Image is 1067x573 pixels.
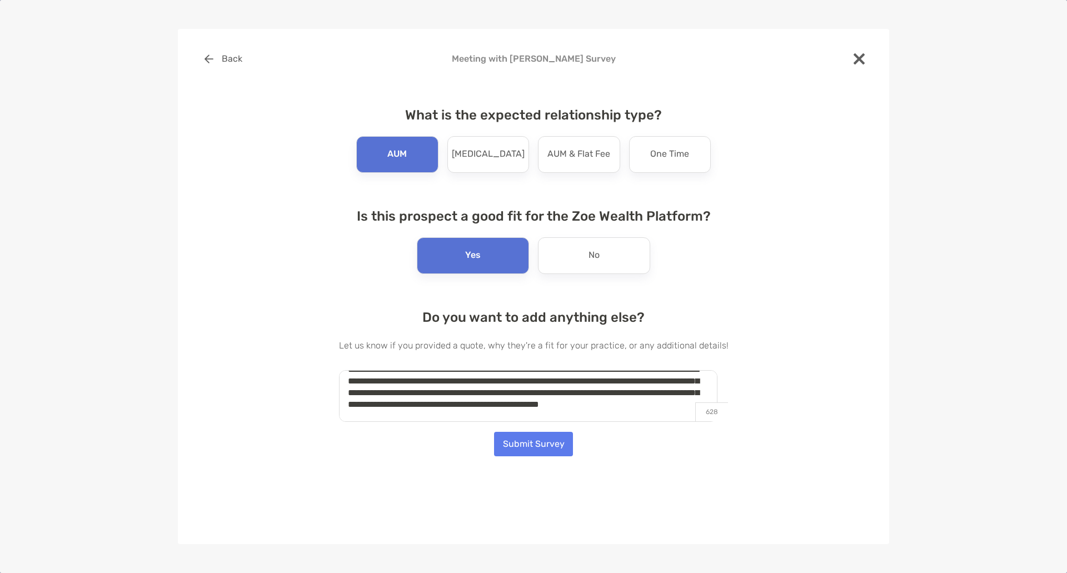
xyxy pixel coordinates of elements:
[494,432,573,456] button: Submit Survey
[339,338,729,352] p: Let us know if you provided a quote, why they're a fit for your practice, or any additional details!
[339,107,729,123] h4: What is the expected relationship type?
[339,208,729,224] h4: Is this prospect a good fit for the Zoe Wealth Platform?
[339,310,729,325] h4: Do you want to add anything else?
[650,146,689,163] p: One Time
[695,402,728,421] p: 628
[196,53,871,64] h4: Meeting with [PERSON_NAME] Survey
[547,146,610,163] p: AUM & Flat Fee
[589,247,600,265] p: No
[452,146,525,163] p: [MEDICAL_DATA]
[465,247,481,265] p: Yes
[196,47,251,71] button: Back
[387,146,407,163] p: AUM
[205,54,213,63] img: button icon
[854,53,865,64] img: close modal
